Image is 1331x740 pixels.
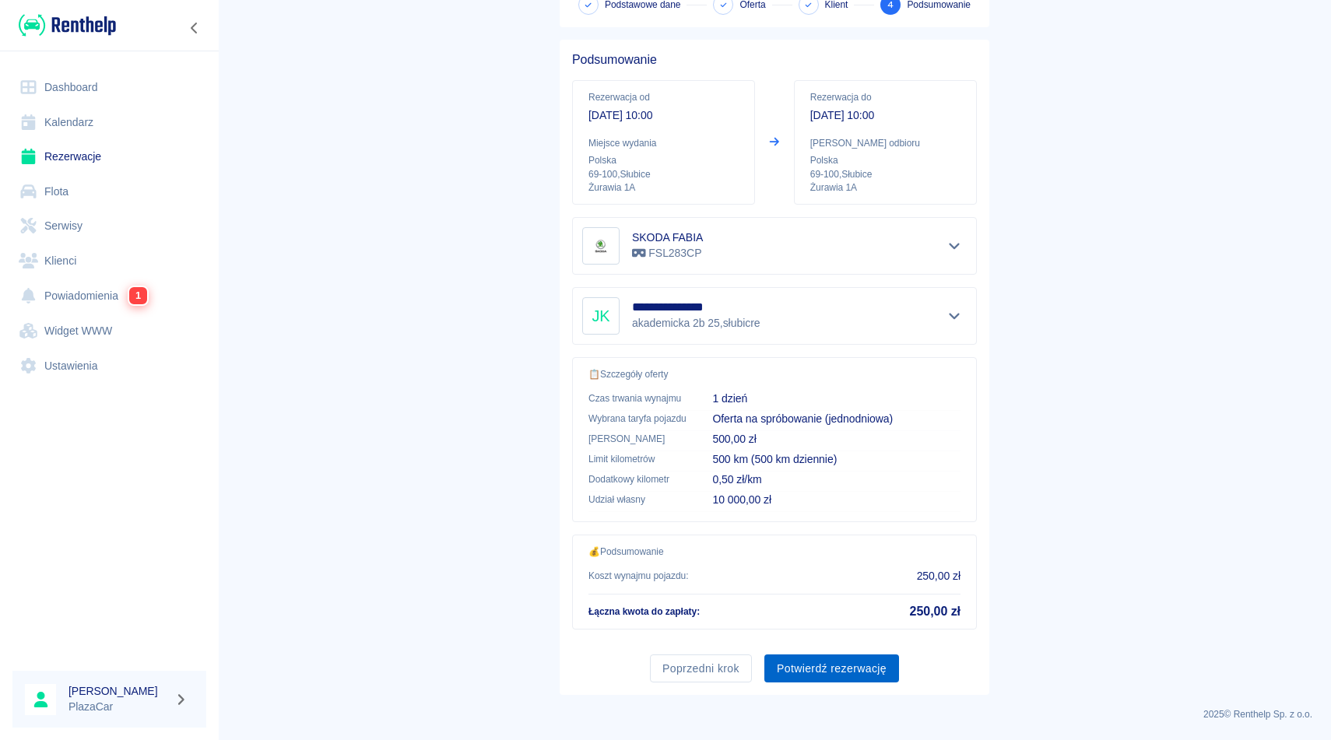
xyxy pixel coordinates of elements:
p: akademicka 2b 25 , słubicre [632,315,763,331]
img: Renthelp logo [19,12,116,38]
h5: Podsumowanie [572,52,977,68]
p: 500,00 zł [712,431,960,447]
h6: SKODA FABIA [632,230,703,245]
p: [PERSON_NAME] odbioru [810,136,960,150]
p: [DATE] 10:00 [588,107,739,124]
p: 69-100 , Słubice [588,167,739,181]
h6: [PERSON_NAME] [68,683,168,699]
p: Dodatkowy kilometr [588,472,687,486]
p: 1 dzień [712,391,960,407]
a: Klienci [12,244,206,279]
div: JK [582,297,620,335]
a: Ustawienia [12,349,206,384]
button: Potwierdź rezerwację [764,654,899,683]
p: FSL283CP [632,245,703,261]
button: Pokaż szczegóły [942,235,968,257]
p: Koszt wynajmu pojazdu : [588,569,689,583]
p: Rezerwacja od [588,90,739,104]
span: 1 [129,287,147,305]
p: Limit kilometrów [588,452,687,466]
p: 💰 Podsumowanie [588,545,960,559]
a: Flota [12,174,206,209]
p: 📋 Szczegóły oferty [588,367,960,381]
a: Serwisy [12,209,206,244]
p: Oferta na spróbowanie (jednodniowa) [712,411,960,427]
a: Powiadomienia1 [12,278,206,314]
p: Czas trwania wynajmu [588,391,687,405]
p: Polska [810,153,960,167]
p: Łączna kwota do zapłaty : [588,605,700,619]
a: Dashboard [12,70,206,105]
p: Żurawia 1A [588,181,739,195]
a: Renthelp logo [12,12,116,38]
a: Kalendarz [12,105,206,140]
img: Image [585,230,616,261]
p: [PERSON_NAME] [588,432,687,446]
p: 69-100 , Słubice [810,167,960,181]
h5: 250,00 zł [910,604,960,619]
p: 0,50 zł/km [712,472,960,488]
button: Pokaż szczegóły [942,305,968,327]
button: Zwiń nawigację [183,18,206,38]
p: Miejsce wydania [588,136,739,150]
button: Poprzedni krok [650,654,752,683]
p: Rezerwacja do [810,90,960,104]
p: Żurawia 1A [810,181,960,195]
p: Udział własny [588,493,687,507]
a: Widget WWW [12,314,206,349]
a: Rezerwacje [12,139,206,174]
p: 250,00 zł [917,568,960,584]
p: Wybrana taryfa pojazdu [588,412,687,426]
p: [DATE] 10:00 [810,107,960,124]
p: Polska [588,153,739,167]
p: PlazaCar [68,699,168,715]
p: 10 000,00 zł [712,492,960,508]
p: 2025 © Renthelp Sp. z o.o. [237,707,1312,721]
p: 500 km (500 km dziennie) [712,451,960,468]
